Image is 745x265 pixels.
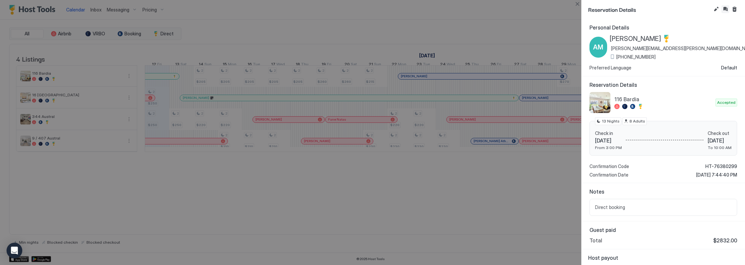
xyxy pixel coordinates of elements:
span: [DATE] [595,137,622,144]
span: Reservation Details [588,5,711,13]
div: listing image [589,92,610,113]
span: Reservation Details [589,82,737,88]
span: 116 Bardia [614,96,713,103]
span: Personal Details [589,24,737,31]
button: Cancel reservation [731,5,738,13]
span: Host payout [588,255,738,261]
span: [DATE] 7:44:40 PM [696,172,737,178]
span: $2832.00 [713,237,737,244]
span: Direct booking [595,204,732,210]
span: Check in [595,130,622,136]
span: 13 Nights [602,118,620,124]
span: Confirmation Date [589,172,628,178]
span: Preferred Language [589,65,631,71]
span: To 10:00 AM [708,145,732,150]
span: Default [721,65,737,71]
span: From 3:00 PM [595,145,622,150]
span: 8 Adults [629,118,645,124]
span: [DATE] [708,137,732,144]
span: HT-76380299 [705,163,737,169]
button: Edit reservation [712,5,720,13]
span: Total [589,237,602,244]
span: [PHONE_NUMBER] [616,54,656,60]
span: Accepted [717,100,736,105]
span: Confirmation Code [589,163,629,169]
span: Notes [589,188,737,195]
span: Check out [708,130,732,136]
span: [PERSON_NAME] [610,35,661,43]
span: Guest paid [589,227,737,233]
div: Open Intercom Messenger [7,243,22,258]
button: Inbox [721,5,729,13]
span: AM [593,42,603,52]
